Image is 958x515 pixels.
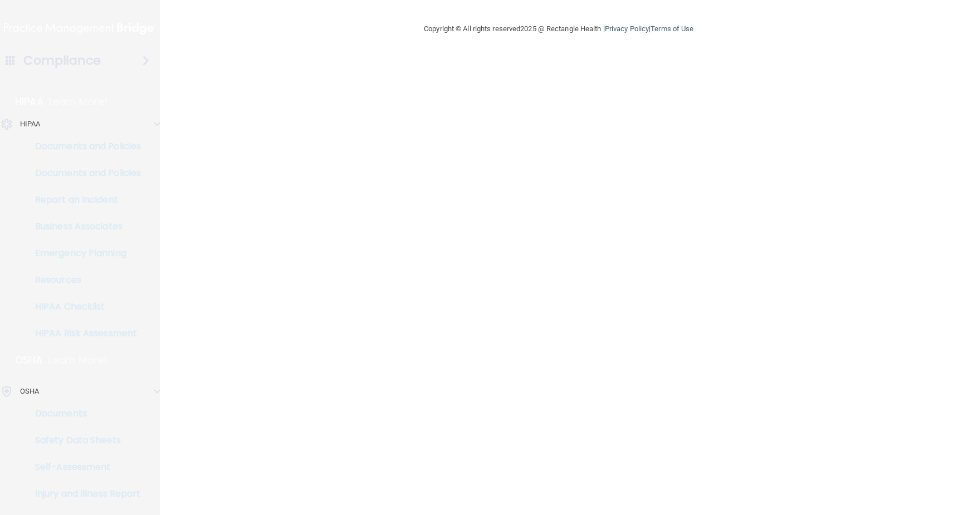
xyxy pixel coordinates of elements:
p: HIPAA [15,95,43,109]
p: HIPAA Risk Assessment [7,328,159,339]
p: Learn More! [48,354,107,367]
p: Emergency Planning [7,248,159,259]
h4: Compliance [23,53,101,68]
p: Injury and Illness Report [7,488,159,499]
p: OSHA [20,385,39,398]
p: Business Associates [7,221,159,232]
p: Report an Incident [7,194,159,205]
p: Self-Assessment [7,462,159,473]
p: Learn More! [49,95,108,109]
p: Safety Data Sheets [7,435,159,446]
a: Privacy Policy [605,24,649,33]
p: Documents and Policies [7,141,159,152]
p: HIPAA Checklist [7,301,159,312]
p: HIPAA [20,117,41,131]
img: PMB logo [4,17,155,40]
p: Documents [7,408,159,419]
p: OSHA [15,354,43,367]
div: Copyright © All rights reserved 2025 @ Rectangle Health | | [355,11,762,47]
p: Documents and Policies [7,168,159,179]
p: Resources [7,274,159,286]
a: Terms of Use [651,24,693,33]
